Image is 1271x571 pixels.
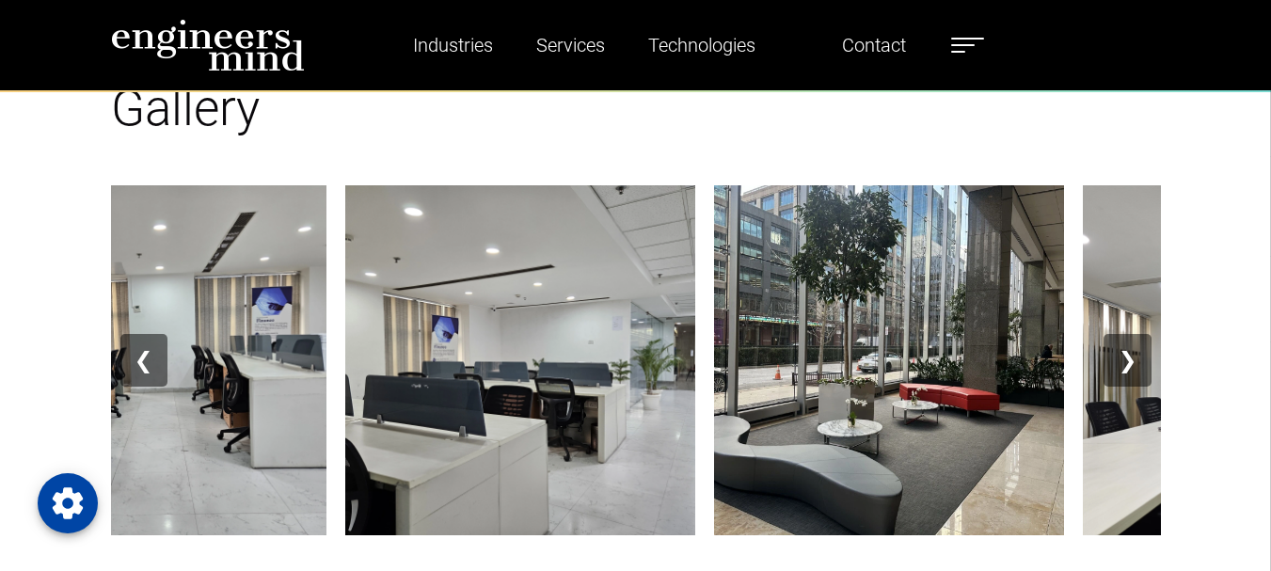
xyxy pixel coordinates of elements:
a: Services [529,24,612,67]
a: Technologies [641,24,763,67]
img: logo [111,19,305,71]
a: Contact [834,24,914,67]
h1: Gallery [111,79,1161,139]
button: ❯ [1104,334,1151,387]
img: Image 2 [714,185,1064,535]
button: ❮ [120,334,167,387]
img: Image 1 [345,185,695,535]
a: Industries [405,24,500,67]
